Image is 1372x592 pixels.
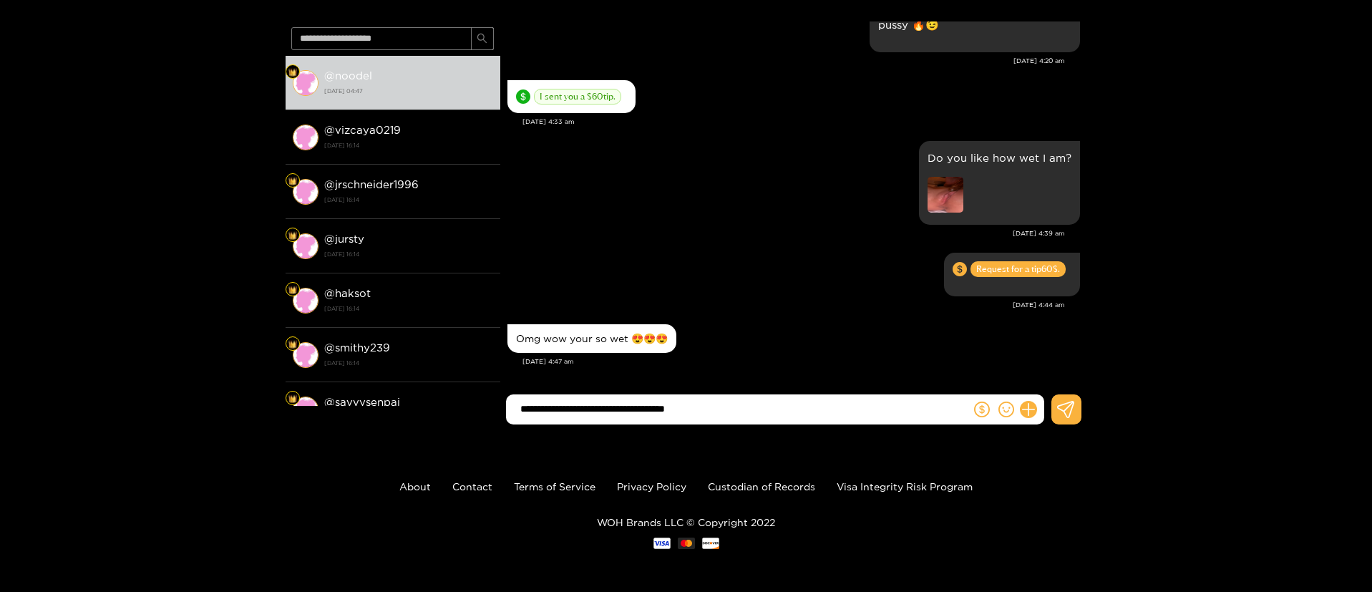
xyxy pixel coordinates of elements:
[324,233,364,245] strong: @ jursty
[324,302,493,315] strong: [DATE] 16:14
[288,68,297,77] img: Fan Level
[293,70,318,96] img: conversation
[507,300,1065,310] div: [DATE] 4:44 am
[324,69,372,82] strong: @ noodel
[708,481,815,492] a: Custodian of Records
[617,481,686,492] a: Privacy Policy
[507,56,1065,66] div: [DATE] 4:20 am
[507,80,636,113] div: Sep. 27, 4:33 am
[293,342,318,368] img: conversation
[928,177,963,213] img: preview
[534,89,621,105] span: I sent you a $ 60 tip.
[974,402,990,417] span: dollar
[971,399,993,420] button: dollar
[837,481,973,492] a: Visa Integrity Risk Program
[293,397,318,422] img: conversation
[293,233,318,259] img: conversation
[324,193,493,206] strong: [DATE] 16:14
[399,481,431,492] a: About
[928,150,1071,166] p: Do you like how wet I am?
[324,287,371,299] strong: @ haksot
[516,333,668,344] div: Omg wow your so wet 😍😍😍
[288,231,297,240] img: Fan Level
[944,253,1080,296] div: Sep. 27, 4:44 am
[324,139,493,152] strong: [DATE] 16:14
[514,481,595,492] a: Terms of Service
[288,286,297,294] img: Fan Level
[324,396,400,408] strong: @ savvysenpai
[522,117,1080,127] div: [DATE] 4:33 am
[288,394,297,403] img: Fan Level
[970,261,1066,277] span: Request for a tip 60 $.
[324,124,401,136] strong: @ vizcaya0219
[522,356,1080,367] div: [DATE] 4:47 am
[324,356,493,369] strong: [DATE] 16:14
[477,33,487,45] span: search
[324,341,390,354] strong: @ smithy239
[998,402,1014,417] span: smile
[919,141,1080,225] div: Sep. 27, 4:39 am
[288,177,297,185] img: Fan Level
[471,27,494,50] button: search
[293,179,318,205] img: conversation
[288,340,297,349] img: Fan Level
[324,178,419,190] strong: @ jrschneider1996
[516,89,530,104] span: dollar-circle
[953,262,967,276] span: dollar-circle
[452,481,492,492] a: Contact
[507,228,1065,238] div: [DATE] 4:39 am
[293,288,318,314] img: conversation
[507,324,676,353] div: Sep. 27, 4:47 am
[324,84,493,97] strong: [DATE] 04:47
[293,125,318,150] img: conversation
[324,248,493,261] strong: [DATE] 16:14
